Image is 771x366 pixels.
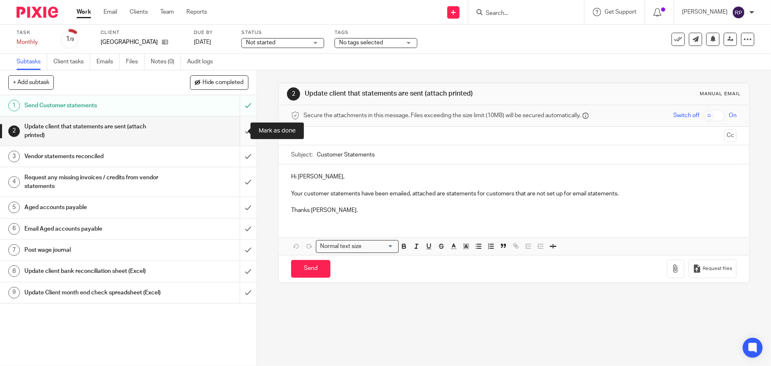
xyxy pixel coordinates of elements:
[24,120,162,142] h1: Update client that statements are sent (attach printed)
[17,54,47,70] a: Subtasks
[316,240,399,253] div: Search for option
[8,202,20,213] div: 5
[101,38,158,46] p: [GEOGRAPHIC_DATA]
[291,151,313,159] label: Subject:
[160,8,174,16] a: Team
[339,40,383,46] span: No tags selected
[24,287,162,299] h1: Update Client month end check spreadsheet (Excel)
[304,111,581,120] span: Secure the attachments in this message. Files exceeding the size limit (10MB) will be secured aut...
[305,89,532,98] h1: Update client that statements are sent (attach printed)
[101,29,183,36] label: Client
[151,54,181,70] a: Notes (0)
[130,8,148,16] a: Clients
[53,54,90,70] a: Client tasks
[187,54,219,70] a: Audit logs
[241,29,324,36] label: Status
[104,8,117,16] a: Email
[24,171,162,193] h1: Request any missing invoices / credits from vendor statements
[291,260,330,278] input: Send
[335,29,417,36] label: Tags
[485,10,559,17] input: Search
[202,79,244,86] span: Hide completed
[724,130,737,142] button: Cc
[700,91,741,97] div: Manual email
[8,100,20,111] div: 1
[291,132,300,140] label: To:
[729,111,737,120] span: On
[17,7,58,18] img: Pixie
[24,150,162,163] h1: Vendor statements reconciled
[682,8,728,16] p: [PERSON_NAME]
[689,260,737,278] button: Request files
[77,8,91,16] a: Work
[8,176,20,188] div: 4
[673,111,699,120] span: Switch off
[246,40,275,46] span: Not started
[70,37,74,42] small: /9
[8,244,20,256] div: 7
[190,75,248,89] button: Hide completed
[8,265,20,277] div: 8
[703,265,732,272] span: Request files
[8,151,20,162] div: 3
[291,190,737,198] p: Your customer statements have been emailed, attached are statements for customers that are not se...
[17,38,50,46] div: Monthly
[364,242,394,251] input: Search for option
[291,173,737,181] p: Hi [PERSON_NAME],
[732,6,745,19] img: svg%3E
[24,99,162,112] h1: Send Customer statements
[8,223,20,235] div: 6
[605,9,636,15] span: Get Support
[17,29,50,36] label: Task
[8,125,20,137] div: 2
[24,201,162,214] h1: Aged accounts payable
[287,87,300,101] div: 2
[66,34,74,44] div: 1
[8,287,20,299] div: 9
[194,39,211,45] span: [DATE]
[96,54,120,70] a: Emails
[24,223,162,235] h1: Email Aged accounts payable
[24,244,162,256] h1: Post wage journal
[8,75,54,89] button: + Add subtask
[24,265,162,277] h1: Update client bank reconciliation sheet (Excel)
[186,8,207,16] a: Reports
[194,29,231,36] label: Due by
[318,242,363,251] span: Normal text size
[126,54,145,70] a: Files
[291,206,737,214] p: Thanks [PERSON_NAME].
